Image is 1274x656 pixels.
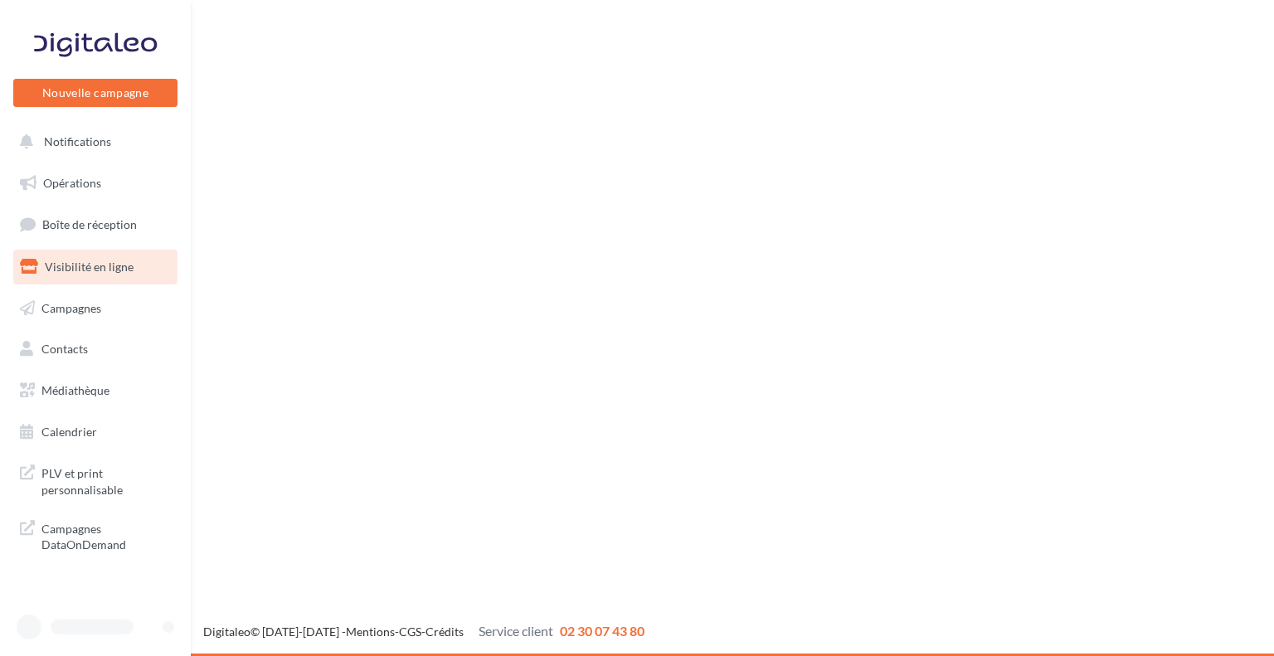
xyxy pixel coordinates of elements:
span: Campagnes DataOnDemand [41,518,171,553]
span: Opérations [43,176,101,190]
span: Notifications [44,134,111,148]
a: Campagnes DataOnDemand [10,511,181,560]
a: Digitaleo [203,624,250,639]
a: CGS [399,624,421,639]
span: Contacts [41,342,88,356]
span: Visibilité en ligne [45,260,134,274]
a: Visibilité en ligne [10,250,181,284]
span: Calendrier [41,425,97,439]
span: Campagnes [41,300,101,314]
span: © [DATE]-[DATE] - - - [203,624,644,639]
a: Contacts [10,332,181,367]
a: Campagnes [10,291,181,326]
span: 02 30 07 43 80 [560,623,644,639]
a: PLV et print personnalisable [10,455,181,504]
a: Mentions [346,624,395,639]
a: Médiathèque [10,373,181,408]
a: Boîte de réception [10,207,181,242]
button: Notifications [10,124,174,159]
span: Médiathèque [41,383,109,397]
span: Service client [479,623,553,639]
a: Calendrier [10,415,181,449]
span: Boîte de réception [42,217,137,231]
a: Crédits [425,624,464,639]
button: Nouvelle campagne [13,79,177,107]
span: PLV et print personnalisable [41,462,171,498]
a: Opérations [10,166,181,201]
